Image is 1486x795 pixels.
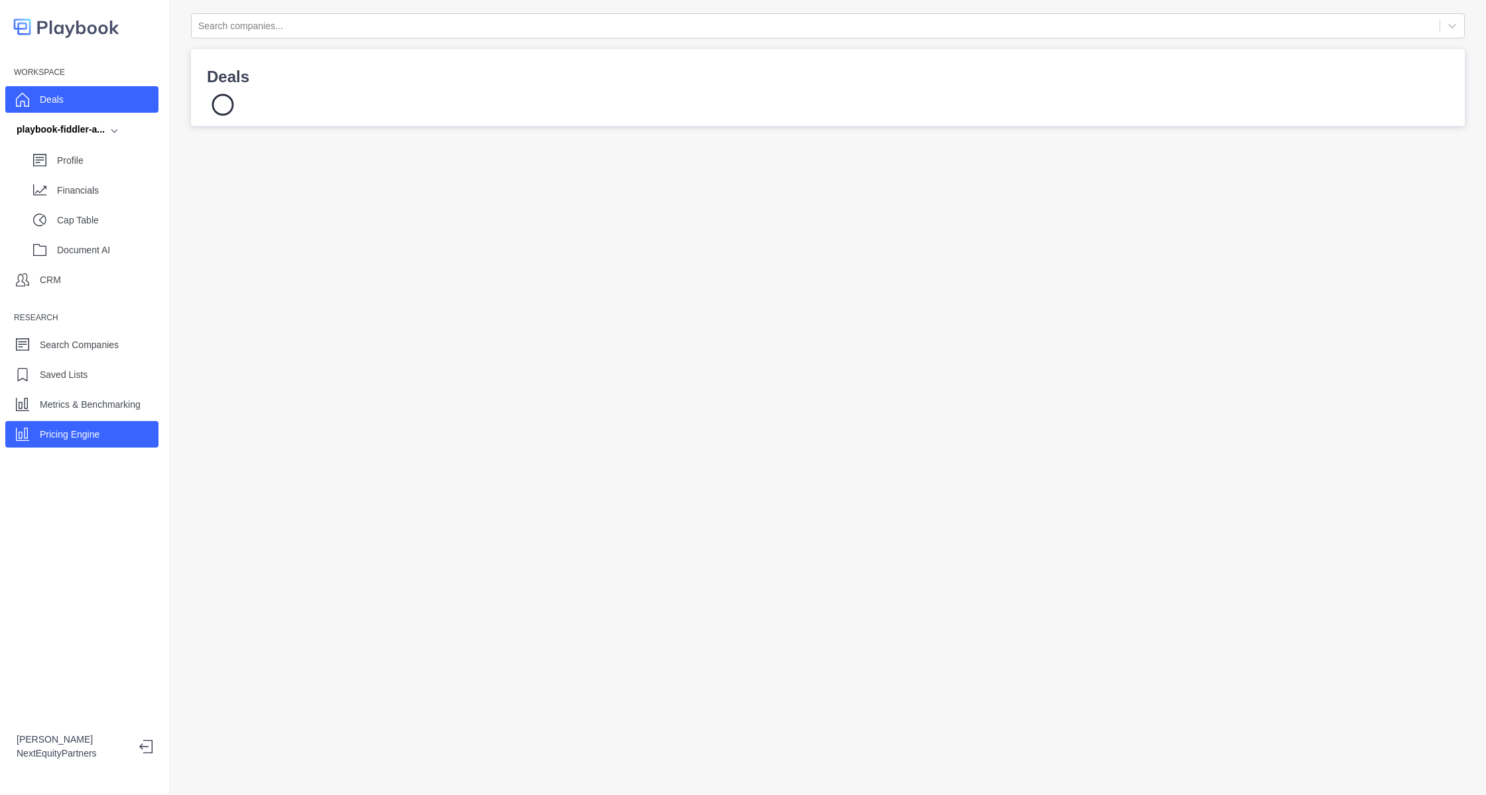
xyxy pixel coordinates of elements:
[40,93,64,107] p: Deals
[40,273,61,287] p: CRM
[17,123,105,137] div: playbook-fiddler-a...
[207,65,1449,89] p: Deals
[40,338,119,352] p: Search Companies
[57,154,158,168] p: Profile
[57,184,158,198] p: Financials
[57,243,158,257] p: Document AI
[17,747,129,761] p: NextEquityPartners
[13,13,119,40] img: logo-colored
[17,733,129,747] p: [PERSON_NAME]
[40,428,99,442] p: Pricing Engine
[40,368,88,382] p: Saved Lists
[57,214,158,227] p: Cap Table
[40,398,141,412] p: Metrics & Benchmarking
